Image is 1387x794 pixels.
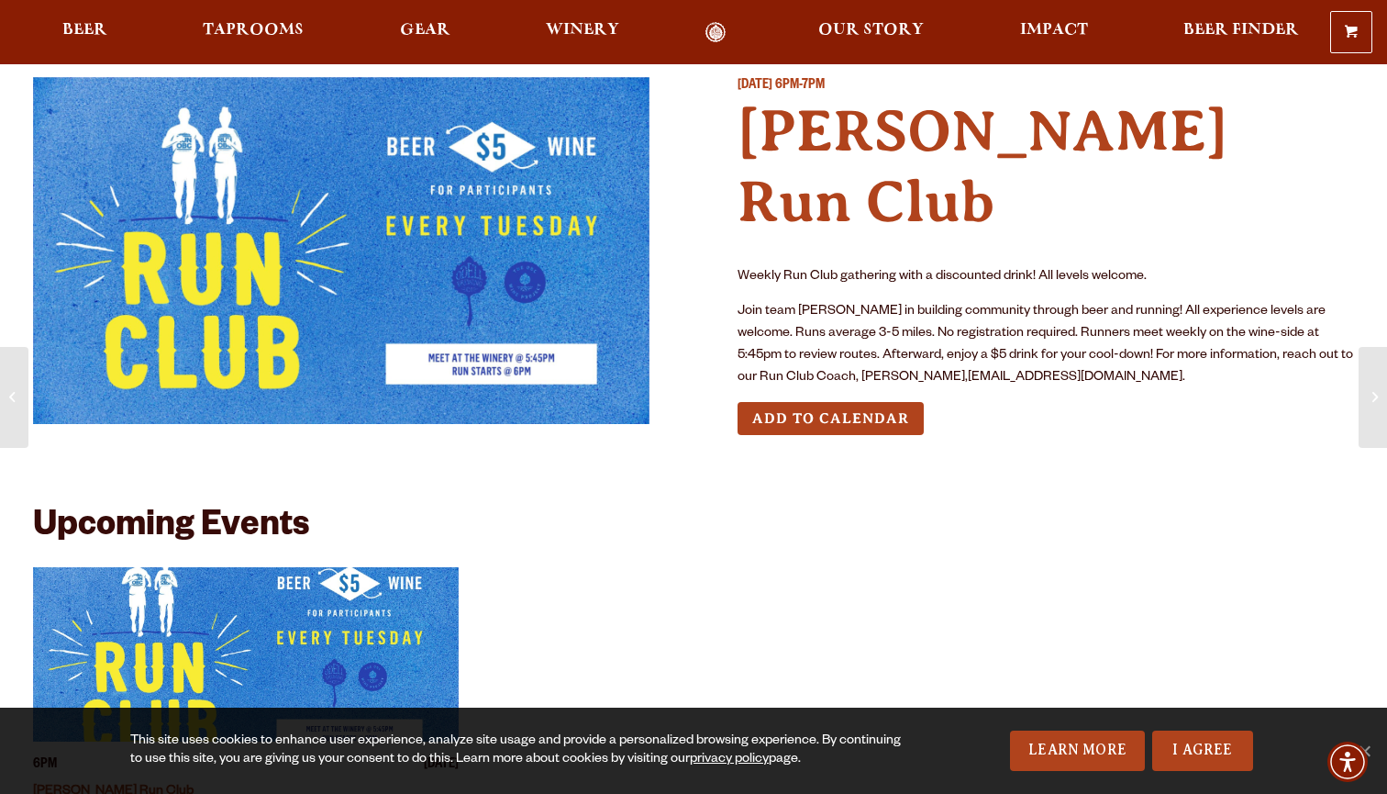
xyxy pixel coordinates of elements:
[1171,22,1311,43] a: Beer Finder
[546,23,619,38] span: Winery
[534,22,631,43] a: Winery
[33,509,309,549] h2: Upcoming Events
[690,753,769,767] a: privacy policy
[388,22,462,43] a: Gear
[130,732,907,769] div: This site uses cookies to enhance user experience, analyze site usage and provide a personalized ...
[1152,731,1253,771] a: I Agree
[818,23,924,38] span: Our Story
[33,567,459,742] a: View event details
[775,79,825,94] span: 6PM-7PM
[203,23,304,38] span: Taprooms
[1020,23,1088,38] span: Impact
[738,79,772,94] span: [DATE]
[1010,731,1145,771] a: Learn More
[681,22,749,43] a: Odell Home
[1008,22,1100,43] a: Impact
[738,96,1354,238] h4: [PERSON_NAME] Run Club
[738,301,1354,389] p: Join team [PERSON_NAME] in building community through beer and running! All experience levels are...
[806,22,936,43] a: Our Story
[1183,23,1299,38] span: Beer Finder
[400,23,450,38] span: Gear
[1327,742,1368,782] div: Accessibility Menu
[191,22,316,43] a: Taprooms
[62,23,107,38] span: Beer
[738,402,924,436] button: Add to Calendar
[738,266,1354,288] p: Weekly Run Club gathering with a discounted drink! All levels welcome.
[50,22,119,43] a: Beer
